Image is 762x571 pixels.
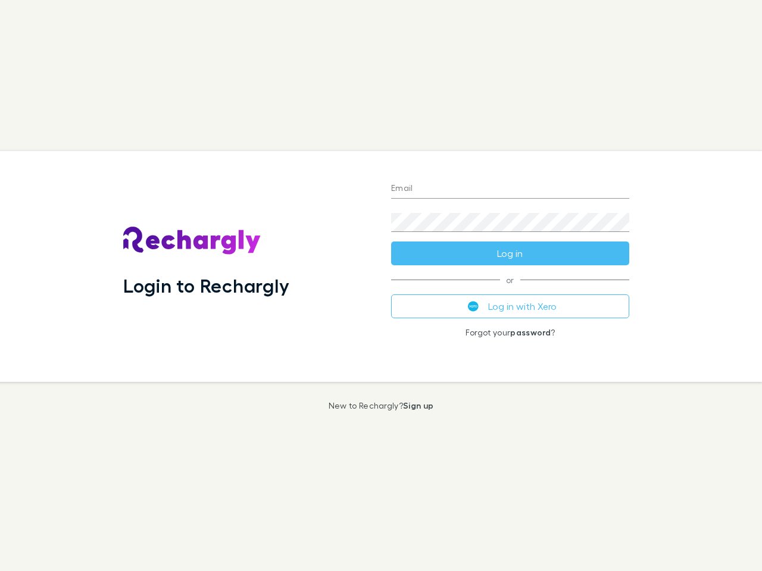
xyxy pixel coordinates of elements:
button: Log in [391,241,629,265]
button: Log in with Xero [391,294,629,318]
a: password [510,327,551,337]
a: Sign up [403,400,433,410]
img: Xero's logo [468,301,479,312]
h1: Login to Rechargly [123,274,289,297]
p: New to Rechargly? [329,401,434,410]
img: Rechargly's Logo [123,227,261,255]
p: Forgot your ? [391,328,629,337]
